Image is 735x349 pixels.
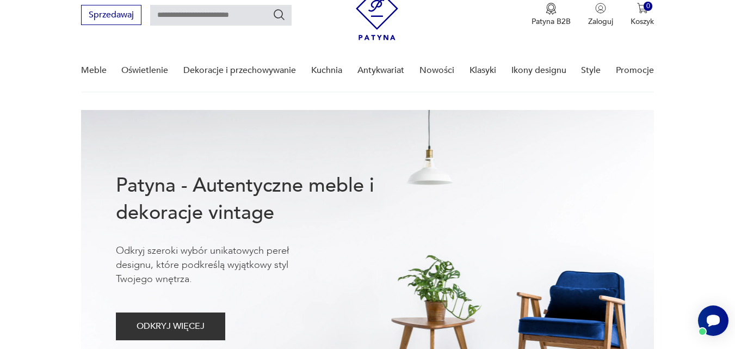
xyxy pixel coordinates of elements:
[532,3,571,27] button: Patyna B2B
[311,50,342,91] a: Kuchnia
[116,313,225,340] button: ODKRYJ WIĘCEJ
[116,323,225,331] a: ODKRYJ WIĘCEJ
[595,3,606,14] img: Ikonka użytkownika
[116,172,410,226] h1: Patyna - Autentyczne meble i dekoracje vintage
[183,50,296,91] a: Dekoracje i przechowywanie
[470,50,496,91] a: Klasyki
[532,3,571,27] a: Ikona medaluPatyna B2B
[631,3,654,27] button: 0Koszyk
[357,50,404,91] a: Antykwariat
[637,3,648,14] img: Ikona koszyka
[81,5,141,25] button: Sprzedawaj
[616,50,654,91] a: Promocje
[273,8,286,21] button: Szukaj
[121,50,168,91] a: Oświetlenie
[419,50,454,91] a: Nowości
[698,305,728,336] iframe: Smartsupp widget button
[644,2,653,11] div: 0
[588,16,613,27] p: Zaloguj
[588,3,613,27] button: Zaloguj
[546,3,557,15] img: Ikona medalu
[532,16,571,27] p: Patyna B2B
[116,244,323,286] p: Odkryj szeroki wybór unikatowych pereł designu, które podkreślą wyjątkowy styl Twojego wnętrza.
[511,50,566,91] a: Ikony designu
[631,16,654,27] p: Koszyk
[581,50,601,91] a: Style
[81,50,107,91] a: Meble
[81,12,141,20] a: Sprzedawaj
